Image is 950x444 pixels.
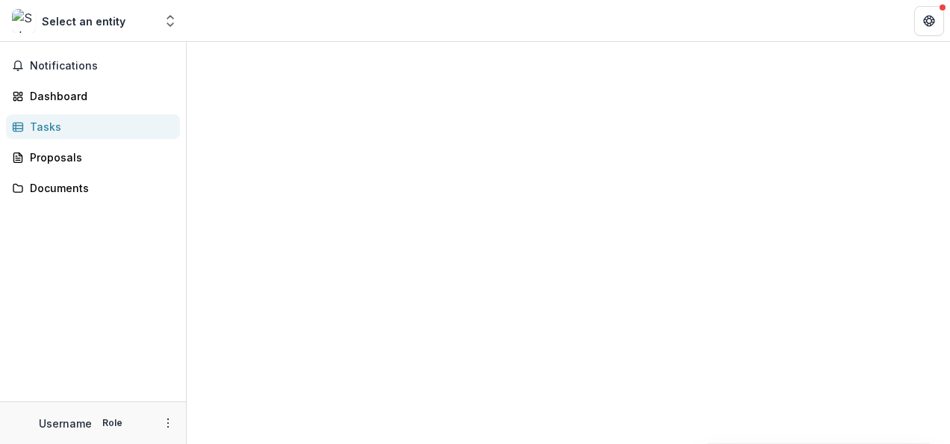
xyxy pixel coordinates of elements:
p: Username [39,416,92,431]
div: Proposals [30,149,168,165]
button: More [159,414,177,432]
span: Notifications [30,60,174,73]
a: Proposals [6,145,180,170]
a: Tasks [6,114,180,139]
p: Role [98,416,127,430]
img: Select an entity [12,9,36,33]
button: Get Help [914,6,944,36]
div: Documents [30,180,168,196]
div: Dashboard [30,88,168,104]
div: Select an entity [42,13,125,29]
button: Notifications [6,54,180,78]
a: Documents [6,176,180,200]
button: Open entity switcher [160,6,181,36]
a: Dashboard [6,84,180,108]
div: Tasks [30,119,168,135]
